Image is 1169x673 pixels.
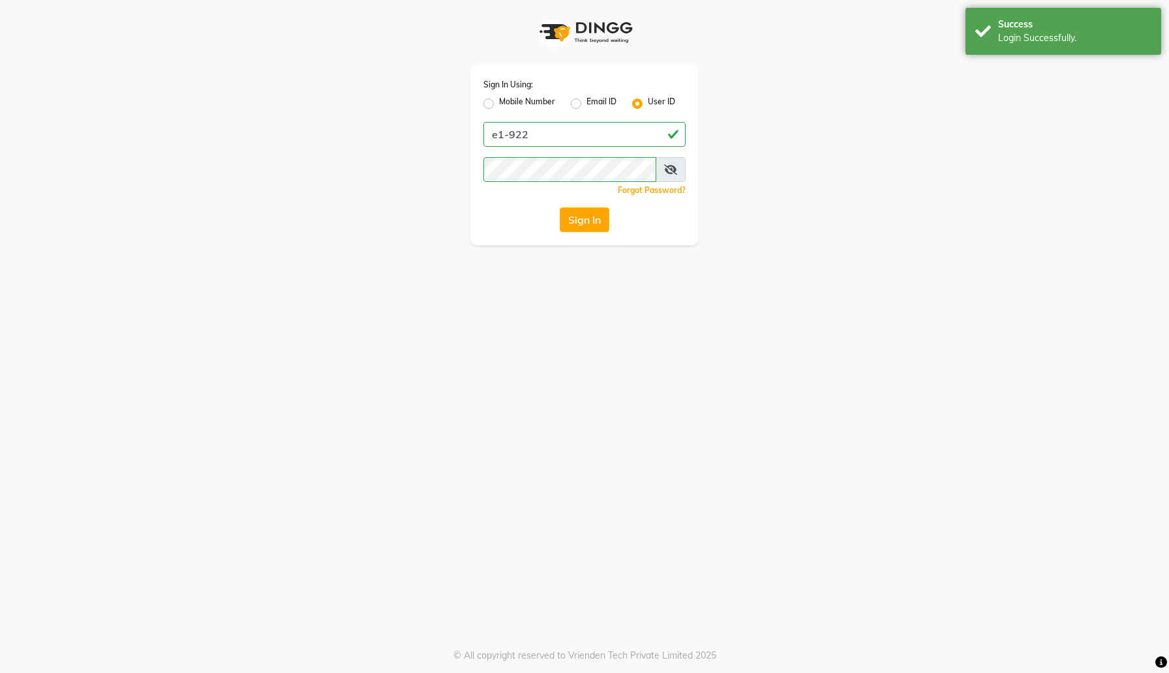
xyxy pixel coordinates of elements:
div: Login Successfully. [998,31,1151,45]
label: Sign In Using: [483,79,533,91]
button: Sign In [560,207,609,232]
input: Username [483,157,656,182]
label: Email ID [586,96,616,112]
label: User ID [648,96,675,112]
img: logo1.svg [532,13,637,52]
div: Success [998,18,1151,31]
input: Username [483,122,686,147]
label: Mobile Number [499,96,555,112]
a: Forgot Password? [618,185,686,195]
